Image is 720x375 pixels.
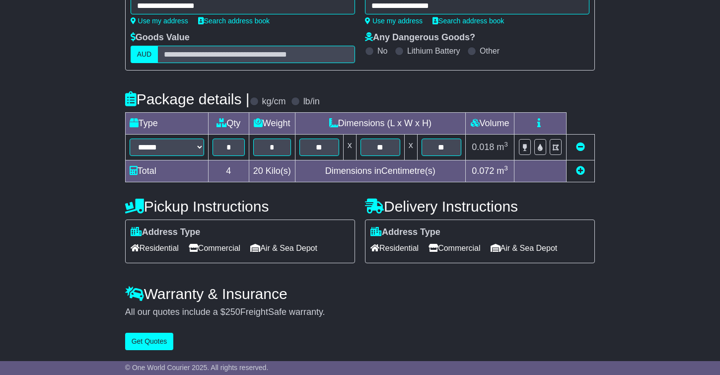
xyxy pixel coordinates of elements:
label: Lithium Battery [407,46,460,56]
span: 250 [225,307,240,317]
div: All our quotes include a $ FreightSafe warranty. [125,307,595,318]
button: Get Quotes [125,333,174,350]
a: Search address book [432,17,504,25]
label: Address Type [370,227,440,238]
span: © One World Courier 2025. All rights reserved. [125,364,269,372]
label: AUD [131,46,158,63]
td: 4 [208,160,249,182]
sup: 3 [504,164,508,172]
label: Any Dangerous Goods? [365,32,475,43]
span: 0.072 [472,166,494,176]
h4: Pickup Instructions [125,198,355,215]
td: Weight [249,113,295,135]
span: Air & Sea Depot [250,240,317,256]
a: Remove this item [576,142,585,152]
label: Other [480,46,500,56]
span: 0.018 [472,142,494,152]
td: Dimensions in Centimetre(s) [295,160,465,182]
td: Total [125,160,208,182]
td: Qty [208,113,249,135]
td: Type [125,113,208,135]
td: Volume [465,113,514,135]
label: kg/cm [262,96,286,107]
span: Commercial [189,240,240,256]
span: m [497,142,508,152]
a: Use my address [131,17,188,25]
a: Use my address [365,17,423,25]
span: 20 [253,166,263,176]
span: Residential [131,240,179,256]
sup: 3 [504,141,508,148]
h4: Package details | [125,91,250,107]
label: Goods Value [131,32,190,43]
td: Kilo(s) [249,160,295,182]
a: Add new item [576,166,585,176]
span: Residential [370,240,419,256]
a: Search address book [198,17,270,25]
td: Dimensions (L x W x H) [295,113,465,135]
label: Address Type [131,227,201,238]
label: lb/in [303,96,320,107]
td: x [343,135,356,160]
span: Air & Sea Depot [491,240,558,256]
h4: Delivery Instructions [365,198,595,215]
h4: Warranty & Insurance [125,286,595,302]
span: m [497,166,508,176]
td: x [404,135,417,160]
label: No [377,46,387,56]
span: Commercial [429,240,480,256]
